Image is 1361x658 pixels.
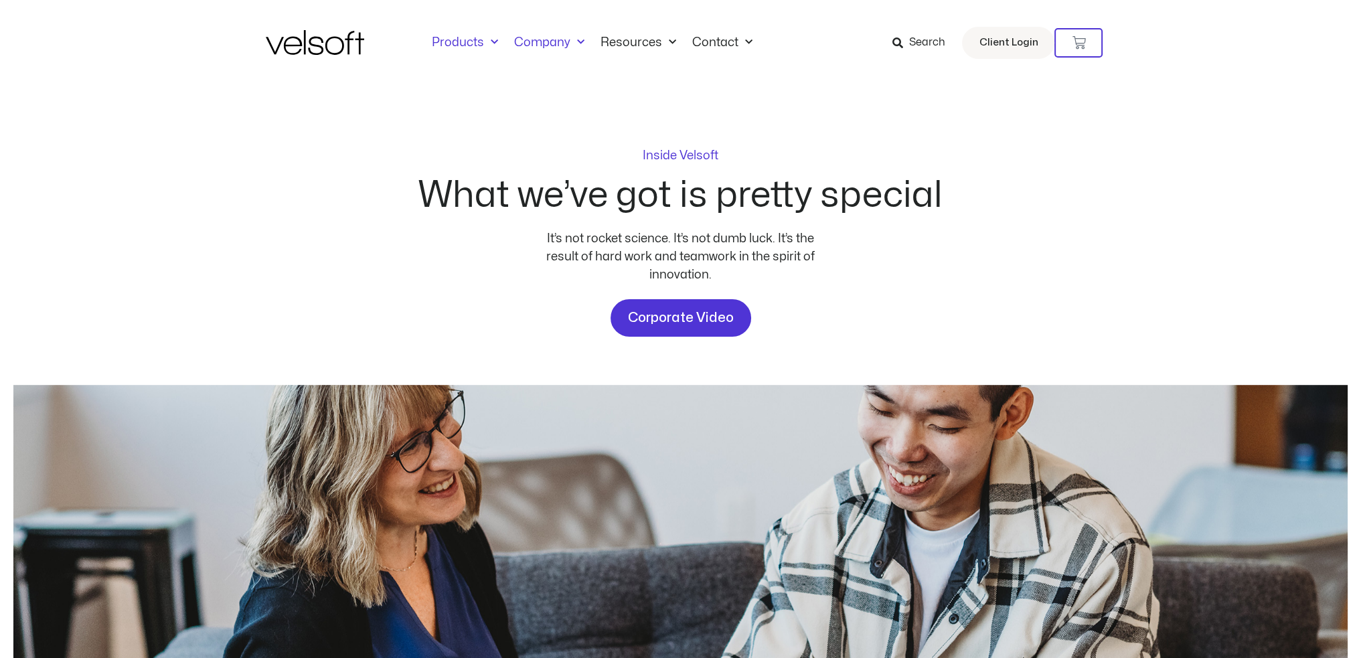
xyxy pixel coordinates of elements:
span: Corporate Video [628,307,734,329]
img: Velsoft Training Materials [266,30,364,55]
span: Search [908,34,945,52]
span: Client Login [979,34,1038,52]
h2: What we’ve got is pretty special [418,177,943,214]
a: CompanyMenu Toggle [506,35,592,50]
a: Client Login [962,27,1054,59]
a: ResourcesMenu Toggle [592,35,684,50]
a: ContactMenu Toggle [684,35,760,50]
a: Search [892,31,954,54]
div: It’s not rocket science. It’s not dumb luck. It’s the result of hard work and teamwork in the spi... [540,230,821,284]
a: ProductsMenu Toggle [424,35,506,50]
p: Inside Velsoft [643,150,718,162]
a: Corporate Video [611,299,751,337]
nav: Menu [424,35,760,50]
